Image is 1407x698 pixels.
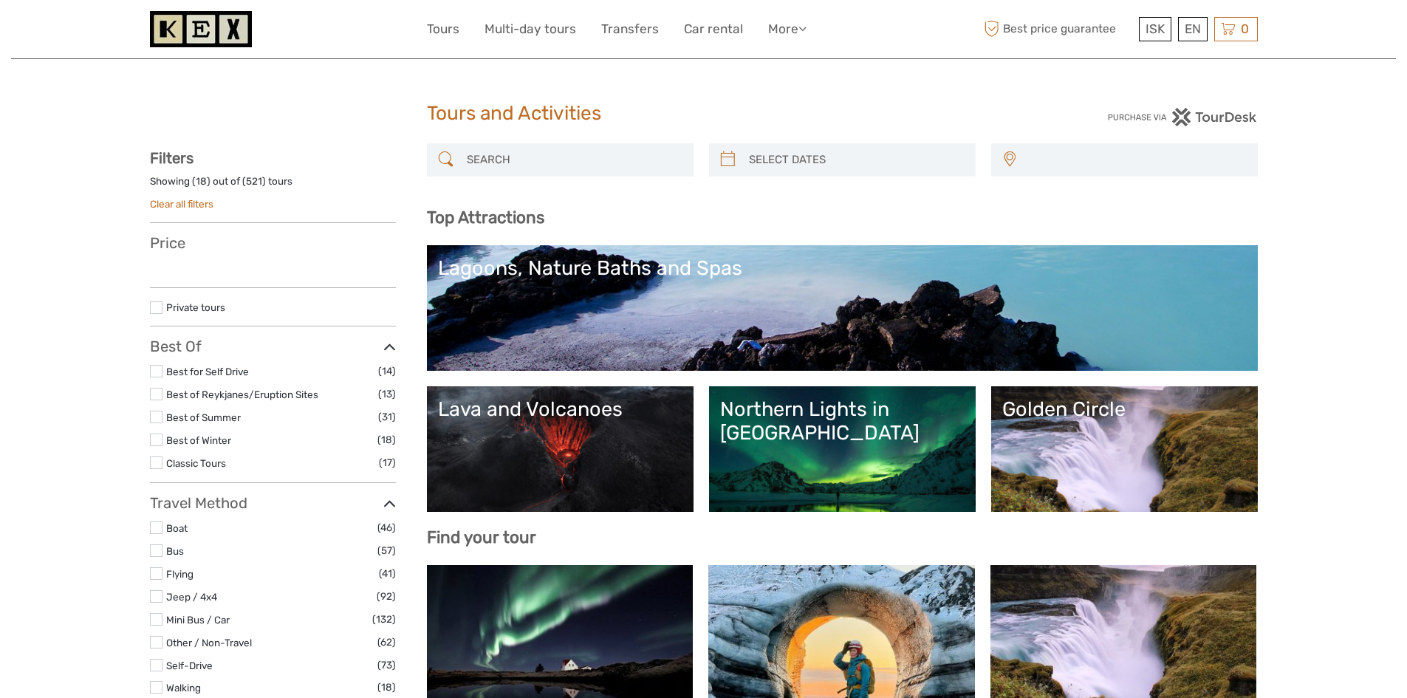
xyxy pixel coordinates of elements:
a: Best for Self Drive [166,366,249,377]
h3: Best Of [150,338,396,355]
h1: Tours and Activities [427,102,981,126]
a: Other / Non-Travel [166,637,252,649]
span: (18) [377,431,396,448]
span: (92) [377,588,396,605]
a: Boat [166,522,188,534]
label: 18 [196,174,207,188]
img: PurchaseViaTourDesk.png [1107,108,1257,126]
h3: Price [150,234,396,252]
input: SEARCH [461,147,686,173]
a: Lava and Volcanoes [438,397,682,501]
div: EN [1178,17,1208,41]
span: (132) [372,611,396,628]
div: Northern Lights in [GEOGRAPHIC_DATA] [720,397,965,445]
span: (18) [377,679,396,696]
b: Top Attractions [427,208,544,227]
div: Lagoons, Nature Baths and Spas [438,256,1247,280]
span: (57) [377,542,396,559]
span: (62) [377,634,396,651]
a: Car rental [684,18,743,40]
div: Golden Circle [1002,397,1247,421]
a: Best of Summer [166,411,241,423]
span: (13) [378,386,396,403]
label: 521 [246,174,262,188]
span: (73) [377,657,396,674]
a: Mini Bus / Car [166,614,230,626]
a: Tours [427,18,459,40]
a: Walking [166,682,201,694]
div: Showing ( ) out of ( ) tours [150,174,396,197]
input: SELECT DATES [743,147,968,173]
a: Best of Winter [166,434,231,446]
b: Find your tour [427,527,536,547]
a: Flying [166,568,194,580]
strong: Filters [150,149,194,167]
a: Lagoons, Nature Baths and Spas [438,256,1247,360]
a: Multi-day tours [485,18,576,40]
a: Golden Circle [1002,397,1247,501]
a: Best of Reykjanes/Eruption Sites [166,389,318,400]
a: Transfers [601,18,659,40]
h3: Travel Method [150,494,396,512]
span: (14) [378,363,396,380]
span: Best price guarantee [981,17,1135,41]
span: (41) [379,565,396,582]
span: 0 [1239,21,1251,36]
div: Lava and Volcanoes [438,397,682,421]
a: Classic Tours [166,457,226,469]
a: Jeep / 4x4 [166,591,217,603]
span: ISK [1146,21,1165,36]
a: Clear all filters [150,198,213,210]
a: Self-Drive [166,660,213,671]
a: Bus [166,545,184,557]
a: Northern Lights in [GEOGRAPHIC_DATA] [720,397,965,501]
span: (31) [378,408,396,425]
span: (46) [377,519,396,536]
img: 1261-44dab5bb-39f8-40da-b0c2-4d9fce00897c_logo_small.jpg [150,11,252,47]
a: More [768,18,807,40]
a: Private tours [166,301,225,313]
span: (17) [379,454,396,471]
